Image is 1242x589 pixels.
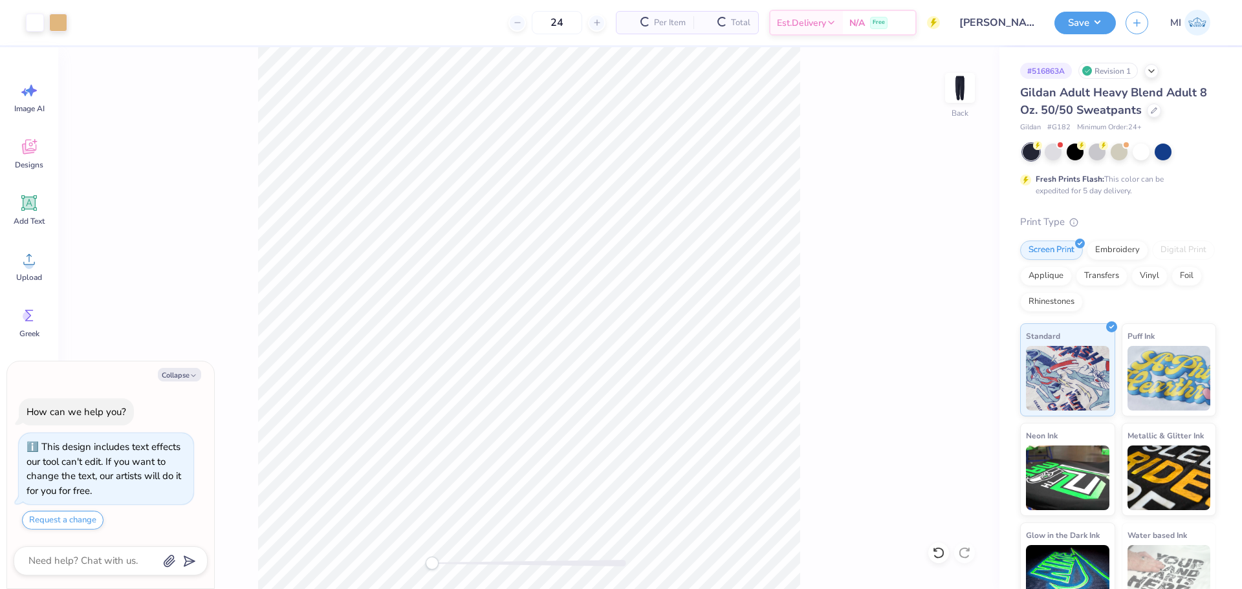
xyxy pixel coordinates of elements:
img: Ma. Isabella Adad [1184,10,1210,36]
div: Vinyl [1131,266,1168,286]
div: Revision 1 [1078,63,1138,79]
input: – – [532,11,582,34]
span: Per Item [654,16,686,30]
span: Free [873,18,885,27]
div: Applique [1020,266,1072,286]
span: Puff Ink [1128,329,1155,343]
div: Digital Print [1152,241,1215,260]
img: Neon Ink [1026,445,1109,510]
button: Collapse [158,368,201,381]
span: # G182 [1047,122,1071,133]
span: Neon Ink [1026,429,1058,442]
span: Est. Delivery [777,16,826,30]
span: MI [1170,16,1181,30]
img: Standard [1026,346,1109,411]
div: # 516863A [1020,63,1072,79]
input: Untitled Design [950,10,1045,36]
div: Rhinestones [1020,292,1083,312]
div: This color can be expedited for 5 day delivery. [1036,173,1195,197]
img: Back [947,75,973,101]
span: Greek [19,328,39,339]
img: Metallic & Glitter Ink [1128,445,1211,510]
span: Glow in the Dark Ink [1026,528,1100,542]
div: Embroidery [1087,241,1148,260]
span: Image AI [14,103,45,114]
span: Metallic & Glitter Ink [1128,429,1204,442]
a: MI [1164,10,1216,36]
div: Transfers [1076,266,1128,286]
div: This design includes text effects our tool can't edit. If you want to change the text, our artist... [27,440,181,497]
span: Minimum Order: 24 + [1077,122,1142,133]
div: Foil [1171,266,1202,286]
span: Add Text [14,216,45,226]
button: Request a change [22,511,103,530]
span: Upload [16,272,42,283]
div: Accessibility label [426,557,439,570]
strong: Fresh Prints Flash: [1036,174,1104,184]
span: Total [731,16,750,30]
span: Gildan Adult Heavy Blend Adult 8 Oz. 50/50 Sweatpants [1020,85,1207,118]
div: How can we help you? [27,405,126,418]
span: N/A [849,16,865,30]
span: Water based Ink [1128,528,1187,542]
div: Print Type [1020,215,1216,230]
div: Screen Print [1020,241,1083,260]
span: Standard [1026,329,1060,343]
span: Designs [15,160,43,170]
span: Gildan [1020,122,1041,133]
div: Back [952,107,968,119]
img: Puff Ink [1128,346,1211,411]
button: Save [1054,12,1116,34]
